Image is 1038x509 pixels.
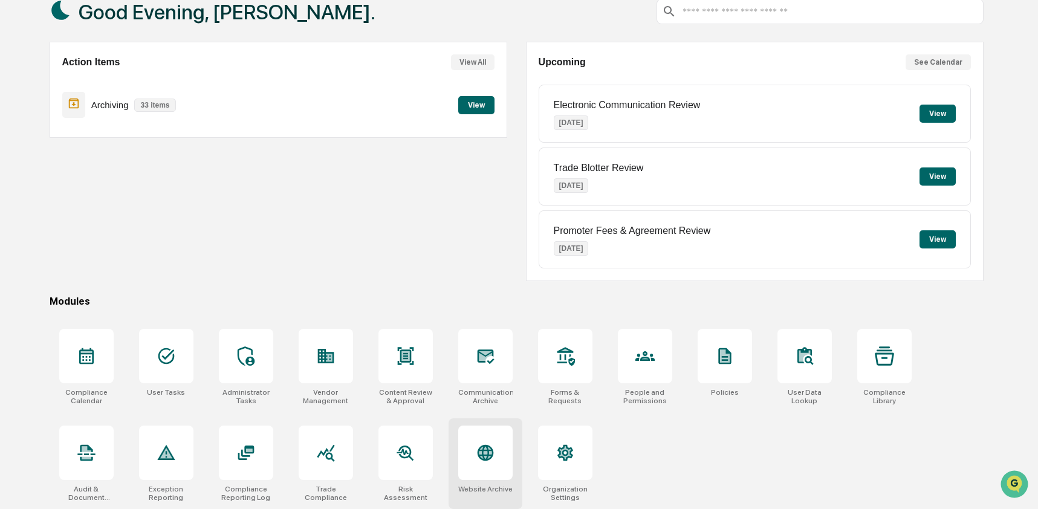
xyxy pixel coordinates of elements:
[219,388,273,405] div: Administrator Tasks
[906,54,971,70] button: See Calendar
[458,99,495,110] a: View
[458,96,495,114] button: View
[120,205,146,214] span: Pylon
[554,163,644,173] p: Trade Blotter Review
[920,167,956,186] button: View
[378,388,433,405] div: Content Review & Approval
[857,388,912,405] div: Compliance Library
[62,57,120,68] h2: Action Items
[41,92,198,105] div: Start new chat
[920,230,956,248] button: View
[206,96,220,111] button: Start new chat
[12,25,220,45] p: How can we help?
[618,388,672,405] div: People and Permissions
[147,388,185,397] div: User Tasks
[711,388,739,397] div: Policies
[59,388,114,405] div: Compliance Calendar
[24,152,78,164] span: Preclearance
[538,485,592,502] div: Organization Settings
[920,105,956,123] button: View
[91,100,129,110] p: Archiving
[83,148,155,169] a: 🗄️Attestations
[777,388,832,405] div: User Data Lookup
[554,178,589,193] p: [DATE]
[7,170,81,192] a: 🔎Data Lookup
[12,177,22,186] div: 🔎
[458,485,513,493] div: Website Archive
[451,54,495,70] button: View All
[554,225,711,236] p: Promoter Fees & Agreement Review
[88,154,97,163] div: 🗄️
[12,92,34,114] img: 1746055101610-c473b297-6a78-478c-a979-82029cc54cd1
[134,99,175,112] p: 33 items
[538,388,592,405] div: Forms & Requests
[554,100,701,111] p: Electronic Communication Review
[458,388,513,405] div: Communications Archive
[139,485,193,502] div: Exception Reporting
[50,296,984,307] div: Modules
[100,152,150,164] span: Attestations
[554,241,589,256] p: [DATE]
[7,148,83,169] a: 🖐️Preclearance
[554,115,589,130] p: [DATE]
[999,469,1032,502] iframe: Open customer support
[24,175,76,187] span: Data Lookup
[378,485,433,502] div: Risk Assessment
[85,204,146,214] a: Powered byPylon
[59,485,114,502] div: Audit & Document Logs
[219,485,273,502] div: Compliance Reporting Log
[299,485,353,502] div: Trade Compliance
[12,154,22,163] div: 🖐️
[299,388,353,405] div: Vendor Management
[539,57,586,68] h2: Upcoming
[41,105,153,114] div: We're available if you need us!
